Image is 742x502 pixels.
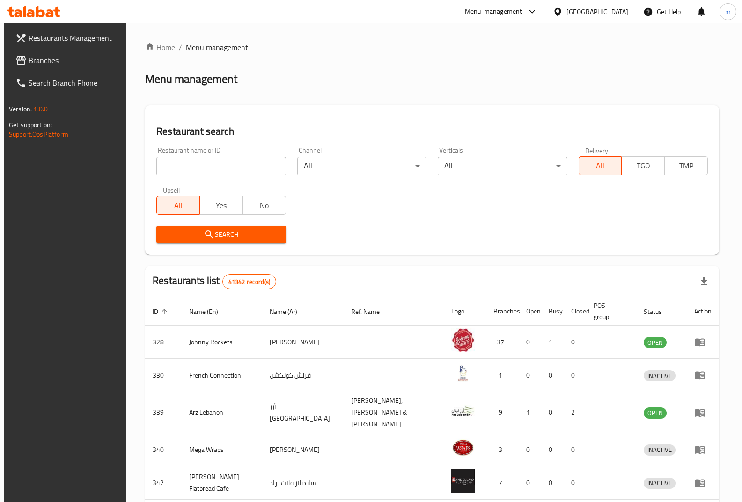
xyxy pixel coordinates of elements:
span: TMP [669,159,704,173]
td: أرز [GEOGRAPHIC_DATA] [262,392,344,433]
span: All [161,199,196,212]
button: TGO [621,156,665,175]
li: / [179,42,182,53]
img: Arz Lebanon [451,399,475,422]
div: Menu-management [465,6,522,17]
span: Menu management [186,42,248,53]
th: Action [687,297,719,326]
span: Ref. Name [351,306,392,317]
td: 3 [486,433,519,466]
span: Status [644,306,674,317]
td: 37 [486,326,519,359]
nav: breadcrumb [145,42,719,53]
td: 0 [564,433,586,466]
h2: Menu management [145,72,237,87]
td: 7 [486,466,519,500]
a: Branches [8,49,128,72]
td: 1 [541,326,564,359]
div: All [297,157,426,175]
label: Delivery [585,147,609,153]
div: Total records count [222,274,276,289]
img: Johnny Rockets [451,328,475,352]
span: ID [153,306,170,317]
th: Open [519,297,541,326]
span: POS group [594,300,625,322]
td: [PERSON_NAME] Flatbread Cafe [182,466,262,500]
td: 0 [541,392,564,433]
span: Yes [204,199,239,212]
td: 339 [145,392,182,433]
input: Search for restaurant name or ID.. [156,157,286,175]
td: 342 [145,466,182,500]
td: 0 [519,359,541,392]
td: سانديلاز فلات براد [262,466,344,500]
td: 0 [564,466,586,500]
td: 0 [541,433,564,466]
td: 0 [541,359,564,392]
th: Branches [486,297,519,326]
th: Closed [564,297,586,326]
span: INACTIVE [644,371,676,381]
td: [PERSON_NAME] [262,326,344,359]
span: OPEN [644,407,667,418]
td: 0 [541,466,564,500]
div: INACTIVE [644,370,676,381]
a: Search Branch Phone [8,72,128,94]
div: OPEN [644,407,667,419]
span: TGO [625,159,661,173]
td: [PERSON_NAME],[PERSON_NAME] & [PERSON_NAME] [344,392,444,433]
img: Sandella's Flatbread Cafe [451,469,475,493]
td: 0 [519,326,541,359]
td: French Connection [182,359,262,392]
span: OPEN [644,337,667,348]
th: Busy [541,297,564,326]
span: Name (En) [189,306,230,317]
h2: Restaurants list [153,274,276,289]
div: Menu [694,336,712,348]
td: 0 [519,466,541,500]
button: No [242,196,286,215]
button: All [156,196,200,215]
span: Get support on: [9,119,52,131]
span: 41342 record(s) [223,277,276,286]
span: Version: [9,103,32,115]
th: Logo [444,297,486,326]
img: Mega Wraps [451,436,475,459]
span: INACTIVE [644,478,676,488]
div: INACTIVE [644,444,676,456]
img: French Connection [451,362,475,385]
div: Export file [693,270,715,293]
a: Home [145,42,175,53]
button: All [579,156,622,175]
td: 1 [519,392,541,433]
td: [PERSON_NAME] [262,433,344,466]
div: [GEOGRAPHIC_DATA] [566,7,628,17]
td: 1 [486,359,519,392]
div: Menu [694,477,712,488]
label: Upsell [163,187,180,193]
td: Johnny Rockets [182,326,262,359]
td: 0 [564,326,586,359]
span: Name (Ar) [270,306,309,317]
span: Search Branch Phone [29,77,121,88]
span: m [725,7,731,17]
span: Branches [29,55,121,66]
td: Mega Wraps [182,433,262,466]
td: 2 [564,392,586,433]
button: Search [156,226,286,243]
button: Yes [199,196,243,215]
div: All [438,157,567,175]
span: INACTIVE [644,444,676,455]
td: فرنش كونكشن [262,359,344,392]
td: 340 [145,433,182,466]
h2: Restaurant search [156,124,708,138]
div: Menu [694,444,712,455]
td: 328 [145,326,182,359]
button: TMP [664,156,708,175]
span: Search [164,229,278,240]
div: Menu [694,407,712,418]
td: 9 [486,392,519,433]
td: 0 [519,433,541,466]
